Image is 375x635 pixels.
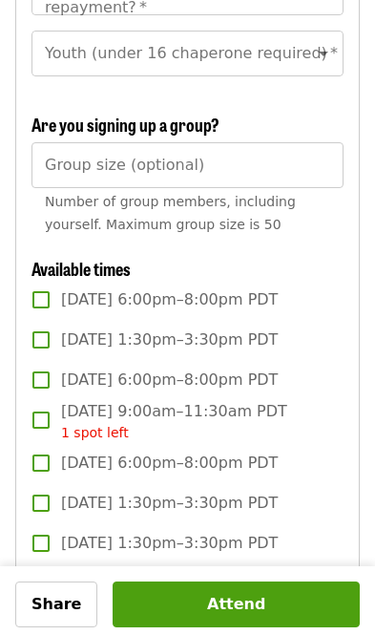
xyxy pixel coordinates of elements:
[61,369,278,392] span: [DATE] 6:00pm–8:00pm PDT
[310,40,337,67] button: Open
[61,328,278,351] span: [DATE] 1:30pm–3:30pm PDT
[61,452,278,475] span: [DATE] 6:00pm–8:00pm PDT
[31,112,219,137] span: Are you signing up a group?
[15,582,97,627] button: Share
[31,595,81,613] span: Share
[61,288,278,311] span: [DATE] 6:00pm–8:00pm PDT
[61,400,287,443] span: [DATE] 9:00am–11:30am PDT
[61,492,278,515] span: [DATE] 1:30pm–3:30pm PDT
[31,142,344,188] input: [object Object]
[61,425,129,440] span: 1 spot left
[45,194,296,231] span: Number of group members, including yourself. Maximum group size is 50
[61,532,278,555] span: [DATE] 1:30pm–3:30pm PDT
[113,582,360,627] button: Attend
[31,256,131,281] span: Available times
